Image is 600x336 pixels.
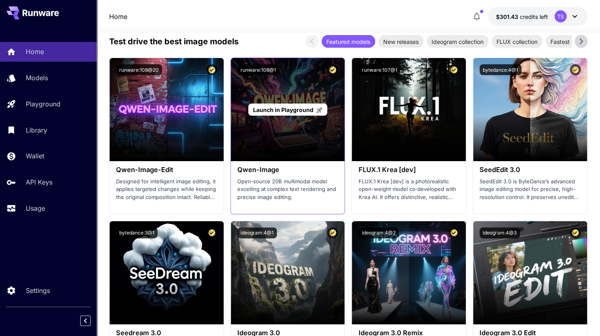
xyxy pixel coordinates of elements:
[116,64,162,75] button: runware:108@20
[492,35,542,48] div: FLUX collection
[26,73,48,83] p: Models
[546,37,595,46] span: Fastest models
[80,315,91,326] button: Collapse sidebar
[358,178,459,201] p: FLUX.1 Krea [dev] is a photorealistic open-weight model co‑developed with Krea AI. It offers dist...
[253,106,313,113] span: Launch in Playground
[352,58,466,161] img: alt
[116,228,158,239] button: bytedance:3@1
[231,221,345,324] img: alt
[546,35,595,48] div: Fastest models
[570,228,581,239] button: Certified Model – Vetted for best performance and includes a commercial license.
[448,64,459,75] button: Certified Model – Vetted for best performance and includes a commercial license.
[378,37,424,46] span: New releases
[248,104,327,116] a: Launch in Playground
[496,13,520,20] span: $301.43
[327,228,338,239] button: Certified Model – Vetted for best performance and includes a commercial license.
[206,228,217,239] button: Certified Model – Vetted for best performance and includes a commercial license.
[358,64,400,75] button: runware:107@1
[352,221,466,324] img: alt
[492,37,542,46] span: FLUX collection
[480,64,521,75] button: bytedance:4@1
[322,37,375,46] span: Featured models
[327,64,338,75] button: Certified Model – Vetted for best performance and includes a commercial license.
[554,10,567,23] div: TS
[26,125,47,135] p: Library
[237,64,279,75] button: runware:108@1
[26,177,52,187] p: API Keys
[358,166,459,174] h3: FLUX.1 Krea [dev]
[237,178,338,201] p: Open‑source 20B multimodal model excelling at complex text rendering and precise image editing.
[480,178,581,201] p: SeedEdit 3.0 is ByteDance’s advanced image editing model for precise, high-resolution control. It...
[237,166,338,174] h3: Qwen-Image
[473,58,587,161] img: alt
[322,35,375,48] div: Featured models
[480,166,581,174] h3: SeedEdit 3.0
[427,35,488,48] div: Ideogram collection
[109,12,127,21] a: Home
[427,37,488,46] span: Ideogram collection
[448,228,459,239] button: Certified Model – Vetted for best performance and includes a commercial license.
[26,151,44,161] p: Wallet
[26,47,44,56] p: Home
[570,64,581,75] button: Certified Model – Vetted for best performance and includes a commercial license.
[116,166,217,174] h3: Qwen-Image-Edit
[237,228,277,239] button: ideogram:4@1
[206,64,217,75] button: Certified Model – Vetted for best performance and includes a commercial license.
[26,286,50,295] p: Settings
[109,12,127,21] nav: breadcrumb
[109,35,239,48] p: Test drive the best image models
[473,221,587,324] img: alt
[116,178,217,201] p: Designed for intelligent image editing, it applies targeted changes while keeping the original co...
[26,203,45,213] p: Usage
[110,221,224,324] img: alt
[520,13,548,20] span: credits left
[480,228,520,239] button: ideogram:4@3
[496,12,548,21] div: $301.43266
[86,313,97,328] div: Collapse sidebar
[488,7,588,26] button: $301.43266TS
[358,228,399,239] button: ideogram:4@2
[110,58,224,161] img: alt
[378,35,424,48] div: New releases
[26,99,60,109] p: Playground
